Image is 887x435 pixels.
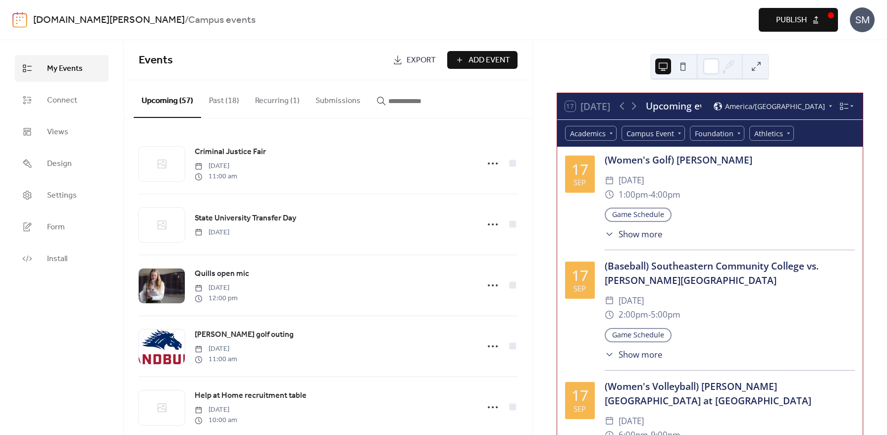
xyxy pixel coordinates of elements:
span: 12:00 pm [195,293,238,304]
span: Publish [776,14,807,26]
span: Connect [47,95,77,107]
div: Sep [574,405,586,413]
span: 1:00pm [619,188,648,202]
img: logo [12,12,27,28]
a: Install [15,245,108,272]
span: Criminal Justice Fair [195,146,266,158]
span: 11:00 am [195,354,237,365]
a: Help at Home recruitment table [195,389,307,402]
span: [DATE] [195,161,237,171]
span: Events [139,50,173,71]
b: Campus events [188,11,256,30]
a: [PERSON_NAME] golf outing [195,328,294,341]
div: ​ [605,308,614,322]
a: My Events [15,55,108,82]
span: - [648,188,651,202]
div: (Women's Golf) [PERSON_NAME] [605,153,855,167]
span: Views [47,126,68,138]
div: 17 [572,162,588,177]
button: Publish [759,8,838,32]
a: Criminal Justice Fair [195,146,266,159]
a: State University Transfer Day [195,212,296,225]
div: (Baseball) Southeastern Community College vs. [PERSON_NAME][GEOGRAPHIC_DATA] [605,259,855,288]
a: Settings [15,182,108,209]
a: Form [15,214,108,240]
span: Settings [47,190,77,202]
div: Sep [574,285,586,292]
span: America/[GEOGRAPHIC_DATA] [725,103,825,110]
button: Submissions [308,80,368,117]
span: [DATE] [195,405,237,415]
span: [DATE] [619,173,644,188]
button: Upcoming (57) [134,80,201,118]
span: State University Transfer Day [195,213,296,224]
div: SM [850,7,875,32]
button: ​Show more [605,228,663,240]
span: My Events [47,63,83,75]
span: 4:00pm [651,188,680,202]
div: ​ [605,348,614,361]
button: Past (18) [201,80,247,117]
span: - [648,308,651,322]
a: Connect [15,87,108,113]
b: / [185,11,188,30]
span: 10:00 am [195,415,237,426]
span: Help at Home recruitment table [195,390,307,402]
button: Add Event [447,51,518,69]
a: Quills open mic [195,268,249,280]
span: 11:00 am [195,171,237,182]
div: ​ [605,188,614,202]
span: [DATE] [195,344,237,354]
span: 5:00pm [651,308,680,322]
span: Form [47,221,65,233]
div: 17 [572,388,588,403]
span: Show more [619,228,662,240]
span: [DATE] [195,227,229,238]
button: ​Show more [605,348,663,361]
a: [DOMAIN_NAME][PERSON_NAME] [33,11,185,30]
div: (Women's Volleyball) [PERSON_NAME][GEOGRAPHIC_DATA] at [GEOGRAPHIC_DATA] [605,380,855,408]
div: ​ [605,228,614,240]
a: Design [15,150,108,177]
span: [DATE] [195,283,238,293]
div: Upcoming events [646,99,701,113]
div: ​ [605,173,614,188]
span: [DATE] [619,414,644,429]
span: Design [47,158,72,170]
span: [DATE] [619,294,644,308]
div: ​ [605,294,614,308]
span: Install [47,253,67,265]
span: Show more [619,348,662,361]
a: Export [385,51,443,69]
span: 2:00pm [619,308,648,322]
span: Add Event [469,54,510,66]
div: Sep [574,179,586,186]
div: 17 [572,268,588,283]
a: Views [15,118,108,145]
button: Recurring (1) [247,80,308,117]
div: ​ [605,414,614,429]
span: Export [407,54,436,66]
